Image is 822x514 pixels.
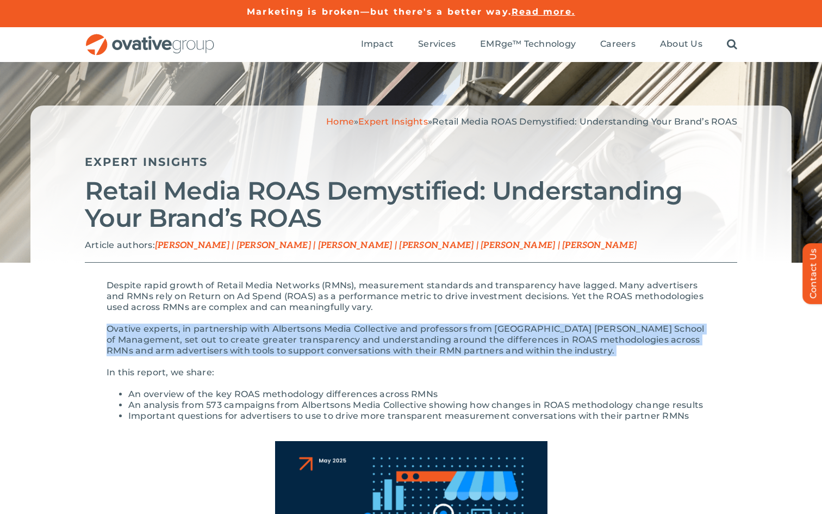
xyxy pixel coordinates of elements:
[727,39,737,51] a: Search
[128,411,715,422] li: Important questions for advertisers to use to drive more transparent measurement conversations wi...
[107,280,715,313] p: Despite rapid growth of Retail Media Networks (RMNs), measurement standards and transparency have...
[660,39,702,51] a: About Us
[512,7,575,17] a: Read more.
[85,177,737,232] h2: Retail Media ROAS Demystified: Understanding Your Brand’s ROAS
[660,39,702,49] span: About Us
[128,389,715,400] li: An overview of the key ROAS methodology differences across RMNs
[480,39,576,49] span: EMRge™ Technology
[85,33,215,43] a: OG_Full_horizontal_RGB
[418,39,456,51] a: Services
[600,39,636,51] a: Careers
[128,400,715,411] li: An analysis from 573 campaigns from Albertsons Media Collective showing how changes in ROAS metho...
[85,155,208,169] a: Expert Insights
[361,27,737,62] nav: Menu
[418,39,456,49] span: Services
[107,367,715,378] p: In this report, we share:
[358,116,428,127] a: Expert Insights
[600,39,636,49] span: Careers
[326,116,737,127] span: » »
[361,39,394,49] span: Impact
[361,39,394,51] a: Impact
[326,116,354,127] a: Home
[480,39,576,51] a: EMRge™ Technology
[247,7,512,17] a: Marketing is broken—but there's a better way.
[155,240,637,251] span: [PERSON_NAME] | [PERSON_NAME] | [PERSON_NAME] | [PERSON_NAME] | [PERSON_NAME] | [PERSON_NAME]
[107,324,715,356] p: Ovative experts, in partnership with Albertsons Media Collective and professors from [GEOGRAPHIC_...
[85,240,737,251] p: Article authors:
[432,116,737,127] span: Retail Media ROAS Demystified: Understanding Your Brand’s ROAS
